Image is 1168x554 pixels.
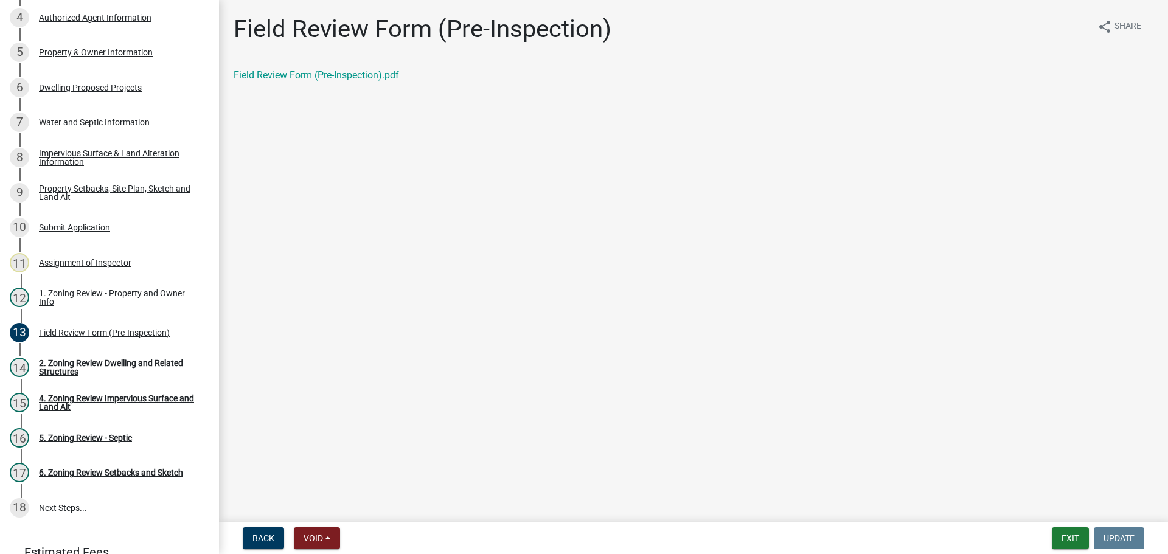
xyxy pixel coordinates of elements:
button: Void [294,527,340,549]
div: Authorized Agent Information [39,13,151,22]
div: Water and Septic Information [39,118,150,126]
div: Property Setbacks, Site Plan, Sketch and Land Alt [39,184,200,201]
div: Impervious Surface & Land Alteration Information [39,149,200,166]
div: 5 [10,43,29,62]
div: Property & Owner Information [39,48,153,57]
div: 4 [10,8,29,27]
div: 6 [10,78,29,97]
span: Update [1104,533,1135,543]
div: 9 [10,183,29,203]
div: 1. Zoning Review - Property and Owner Info [39,289,200,306]
div: 16 [10,428,29,448]
div: 10 [10,218,29,237]
div: 13 [10,323,29,342]
div: 12 [10,288,29,307]
span: Share [1114,19,1141,34]
div: Field Review Form (Pre-Inspection) [39,328,170,337]
a: Field Review Form (Pre-Inspection).pdf [234,69,399,81]
button: shareShare [1088,15,1151,38]
div: 4. Zoning Review Impervious Surface and Land Alt [39,394,200,411]
div: 2. Zoning Review Dwelling and Related Structures [39,359,200,376]
div: 7 [10,113,29,132]
div: Dwelling Proposed Projects [39,83,142,92]
div: 14 [10,358,29,377]
div: 5. Zoning Review - Septic [39,434,132,442]
button: Update [1094,527,1144,549]
div: 6. Zoning Review Setbacks and Sketch [39,468,183,477]
i: share [1097,19,1112,34]
div: 11 [10,253,29,272]
div: Assignment of Inspector [39,258,131,267]
div: 8 [10,148,29,167]
div: 17 [10,463,29,482]
div: 18 [10,498,29,518]
button: Back [243,527,284,549]
button: Exit [1052,527,1089,549]
div: Submit Application [39,223,110,232]
h1: Field Review Form (Pre-Inspection) [234,15,611,44]
div: 15 [10,393,29,412]
span: Void [304,533,323,543]
span: Back [252,533,274,543]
